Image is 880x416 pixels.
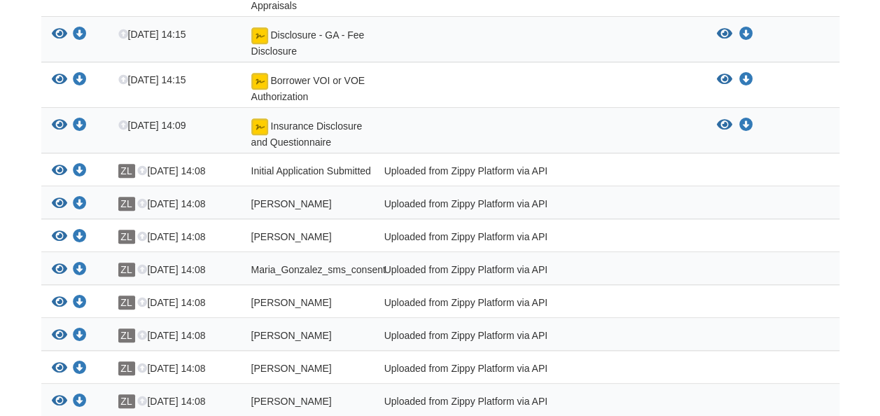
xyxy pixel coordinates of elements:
a: Download Insurance Disclosure and Questionnaire [739,120,753,131]
span: [DATE] 14:08 [137,198,205,209]
button: View Pedro_Vazquez_joint_credit [52,394,67,409]
button: View Borrower VOI or VOE Authorization [717,73,732,87]
a: Download Disclosure - GA - Fee Disclosure [73,29,87,41]
span: Borrower VOI or VOE Authorization [251,75,365,102]
a: Download Pedro_Vazquez_credit_authorization [73,298,87,309]
span: ZL [118,230,135,244]
a: Download Disclosure - GA - Fee Disclosure [739,29,753,40]
span: [PERSON_NAME] [251,198,332,209]
div: Uploaded from Zippy Platform via API [374,394,706,412]
span: [DATE] 14:08 [137,363,205,374]
span: [PERSON_NAME] [251,363,332,374]
a: Download Maria_Gonzalez_joint_credit [73,331,87,342]
div: Uploaded from Zippy Platform via API [374,197,706,215]
a: Download Initial Application Submitted [73,166,87,177]
span: Maria_Gonzalez_sms_consent [251,264,386,275]
span: [DATE] 14:08 [137,264,205,275]
button: View Insurance Disclosure and Questionnaire [717,118,732,132]
img: Document fully signed [251,73,268,90]
span: [PERSON_NAME] [251,297,332,308]
div: Uploaded from Zippy Platform via API [374,361,706,380]
button: View Borrower VOI or VOE Authorization [52,73,67,88]
a: Download Pedro_Vazquez_true_and_correct_consent [73,363,87,375]
span: ZL [118,263,135,277]
button: View Disclosure - GA - Fee Disclosure [717,27,732,41]
span: [DATE] 14:15 [118,29,186,40]
span: [DATE] 14:08 [137,396,205,407]
span: [DATE] 14:15 [118,74,186,85]
span: Insurance Disclosure and Questionnaire [251,120,363,148]
a: Download Borrower VOI or VOE Authorization [739,74,753,85]
span: [PERSON_NAME] [251,330,332,341]
span: ZL [118,164,135,178]
div: Uploaded from Zippy Platform via API [374,164,706,182]
img: Document fully signed [251,27,268,44]
a: Download Pedro_Vazquez_sms_consent [73,199,87,210]
span: [DATE] 14:08 [137,231,205,242]
button: View Pedro_Vazquez_esign_consent [52,230,67,244]
span: [DATE] 14:08 [137,297,205,308]
span: [PERSON_NAME] [251,396,332,407]
div: Uploaded from Zippy Platform via API [374,328,706,347]
button: View Disclosure - GA - Fee Disclosure [52,27,67,42]
a: Download Borrower VOI or VOE Authorization [73,75,87,86]
button: View Insurance Disclosure and Questionnaire [52,118,67,133]
span: [PERSON_NAME] [251,231,332,242]
button: View Maria_Gonzalez_joint_credit [52,328,67,343]
span: ZL [118,296,135,310]
div: Uploaded from Zippy Platform via API [374,296,706,314]
span: [DATE] 14:08 [137,330,205,341]
a: Download Pedro_Vazquez_joint_credit [73,396,87,408]
a: Download Insurance Disclosure and Questionnaire [73,120,87,132]
span: [DATE] 14:08 [137,165,205,176]
div: Uploaded from Zippy Platform via API [374,230,706,248]
span: Disclosure - GA - Fee Disclosure [251,29,365,57]
button: View Pedro_Vazquez_true_and_correct_consent [52,361,67,376]
span: ZL [118,361,135,375]
span: ZL [118,197,135,211]
span: ZL [118,328,135,342]
button: View Maria_Gonzalez_sms_consent [52,263,67,277]
button: View Pedro_Vazquez_credit_authorization [52,296,67,310]
a: Download Maria_Gonzalez_sms_consent [73,265,87,276]
button: View Initial Application Submitted [52,164,67,179]
img: Document fully signed [251,118,268,135]
span: [DATE] 14:09 [118,120,186,131]
span: Initial Application Submitted [251,165,371,176]
div: Uploaded from Zippy Platform via API [374,263,706,281]
a: Download Pedro_Vazquez_esign_consent [73,232,87,243]
button: View Pedro_Vazquez_sms_consent [52,197,67,212]
span: ZL [118,394,135,408]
